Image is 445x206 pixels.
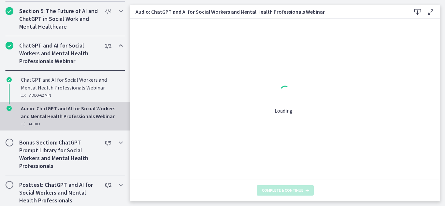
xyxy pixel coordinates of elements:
[19,7,99,31] h2: Section 5: The Future of AI and ChatGPT in Social Work and Mental Healthcare
[105,139,111,146] span: 0 / 9
[105,42,111,49] span: 2 / 2
[39,91,51,99] span: · 62 min
[6,42,13,49] i: Completed
[275,84,295,99] div: 1
[19,139,99,170] h2: Bonus Section: ChatGPT Prompt Library for Social Workers and Mental Health Professionals
[6,7,13,15] i: Completed
[19,181,99,204] h2: Posttest: ChatGPT and AI for Social Workers and Mental Health Professionals
[21,104,122,128] div: Audio: ChatGPT and AI for Social Workers and Mental Health Professionals Webinar
[136,8,401,16] h3: Audio: ChatGPT and AI for Social Workers and Mental Health Professionals Webinar
[105,7,111,15] span: 4 / 4
[7,106,12,111] i: Completed
[105,181,111,189] span: 0 / 2
[19,42,99,65] h2: ChatGPT and AI for Social Workers and Mental Health Professionals Webinar
[262,188,303,193] span: Complete & continue
[21,120,122,128] div: Audio
[7,77,12,82] i: Completed
[21,91,122,99] div: Video
[21,76,122,99] div: ChatGPT and AI for Social Workers and Mental Health Professionals Webinar
[275,107,295,115] p: Loading...
[257,185,314,196] button: Complete & continue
